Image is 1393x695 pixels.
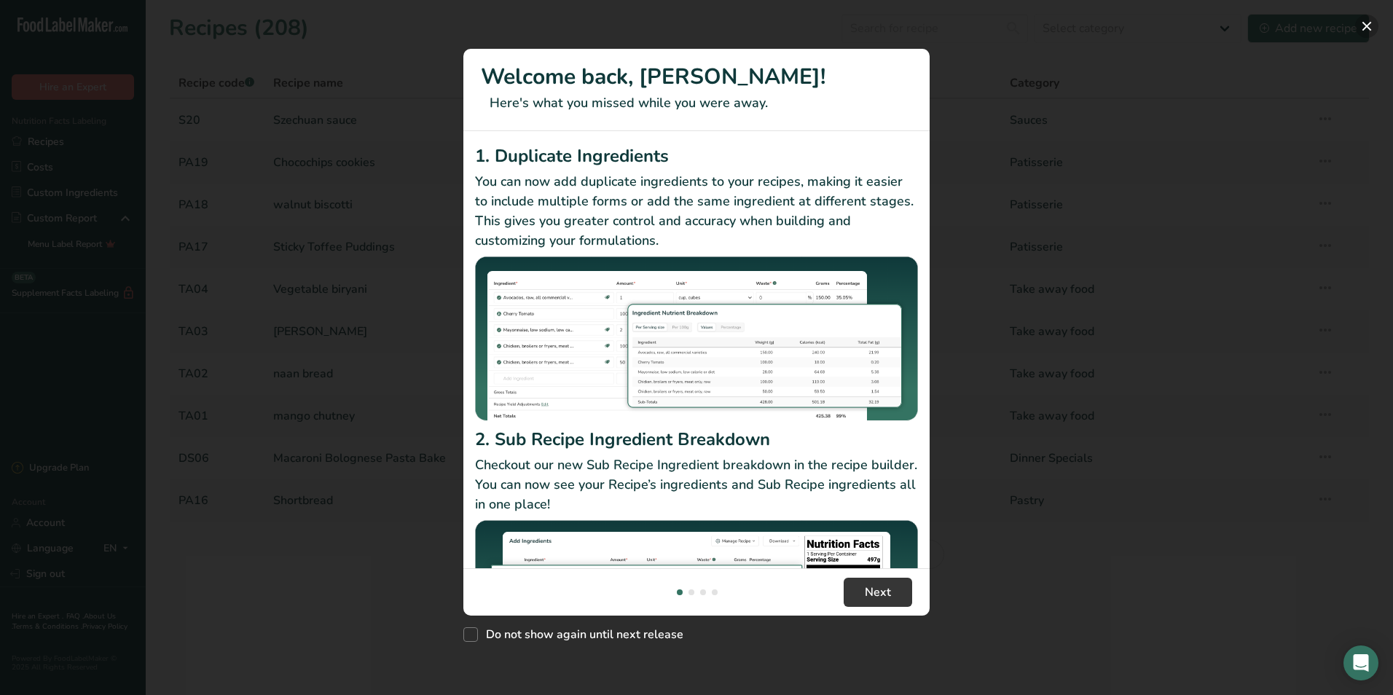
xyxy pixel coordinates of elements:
[481,60,912,93] h1: Welcome back, [PERSON_NAME]!
[478,627,683,642] span: Do not show again until next release
[865,584,891,601] span: Next
[475,172,918,251] p: You can now add duplicate ingredients to your recipes, making it easier to include multiple forms...
[1343,645,1378,680] div: Open Intercom Messenger
[481,93,912,113] p: Here's what you missed while you were away.
[844,578,912,607] button: Next
[475,455,918,514] p: Checkout our new Sub Recipe Ingredient breakdown in the recipe builder. You can now see your Reci...
[475,520,918,686] img: Sub Recipe Ingredient Breakdown
[475,256,918,422] img: Duplicate Ingredients
[475,426,918,452] h2: 2. Sub Recipe Ingredient Breakdown
[475,143,918,169] h2: 1. Duplicate Ingredients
